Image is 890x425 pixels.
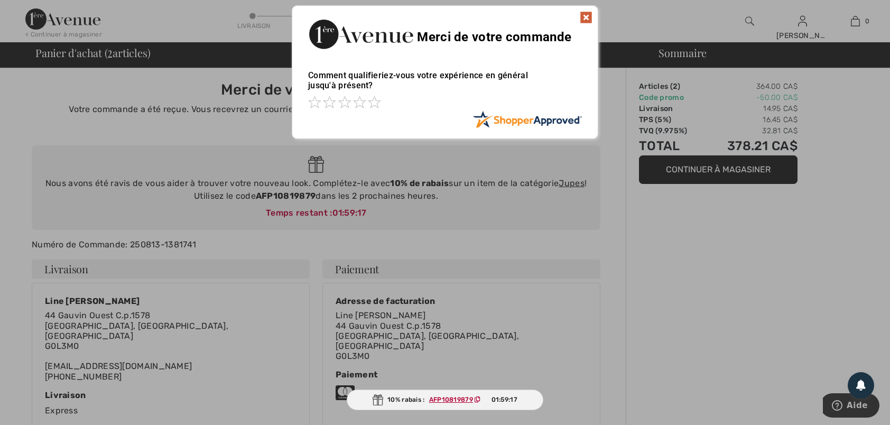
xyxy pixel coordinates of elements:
div: 10% rabais : [347,390,543,410]
span: Aide [24,7,45,17]
div: Comment qualifieriez-vous votre expérience en général jusqu'à présent? [308,60,582,110]
img: Merci de votre commande [308,16,414,52]
span: 01:59:17 [492,395,517,404]
span: Merci de votre commande [417,30,571,44]
img: x [580,11,592,24]
img: Gift.svg [373,394,383,405]
ins: AFP10819879 [429,396,473,403]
